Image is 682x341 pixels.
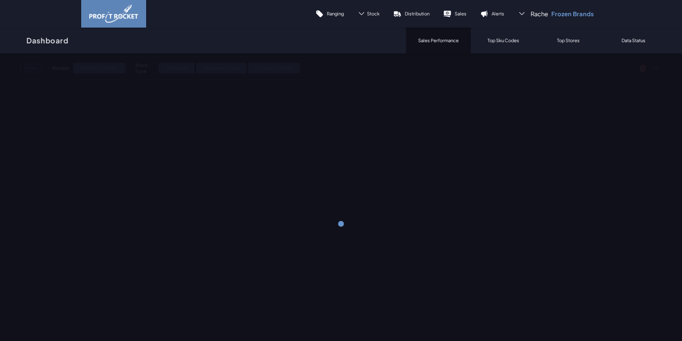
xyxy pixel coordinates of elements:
img: image [89,5,138,23]
p: Top Sku Codes [488,37,519,43]
a: Sales [436,4,473,24]
p: Alerts [492,11,504,17]
p: Top Stores [557,37,580,43]
span: Stock [367,11,380,17]
p: Distribution [405,11,429,17]
p: Frozen Brands [551,10,594,18]
p: Ranging [327,11,344,17]
a: Ranging [309,4,351,24]
a: Alerts [473,4,511,24]
a: Distribution [386,4,436,24]
p: Data Status [622,37,645,43]
p: Sales Performance [418,37,459,43]
p: Sales [455,11,466,17]
a: Dashboard [16,28,79,54]
span: Rache [531,10,548,18]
